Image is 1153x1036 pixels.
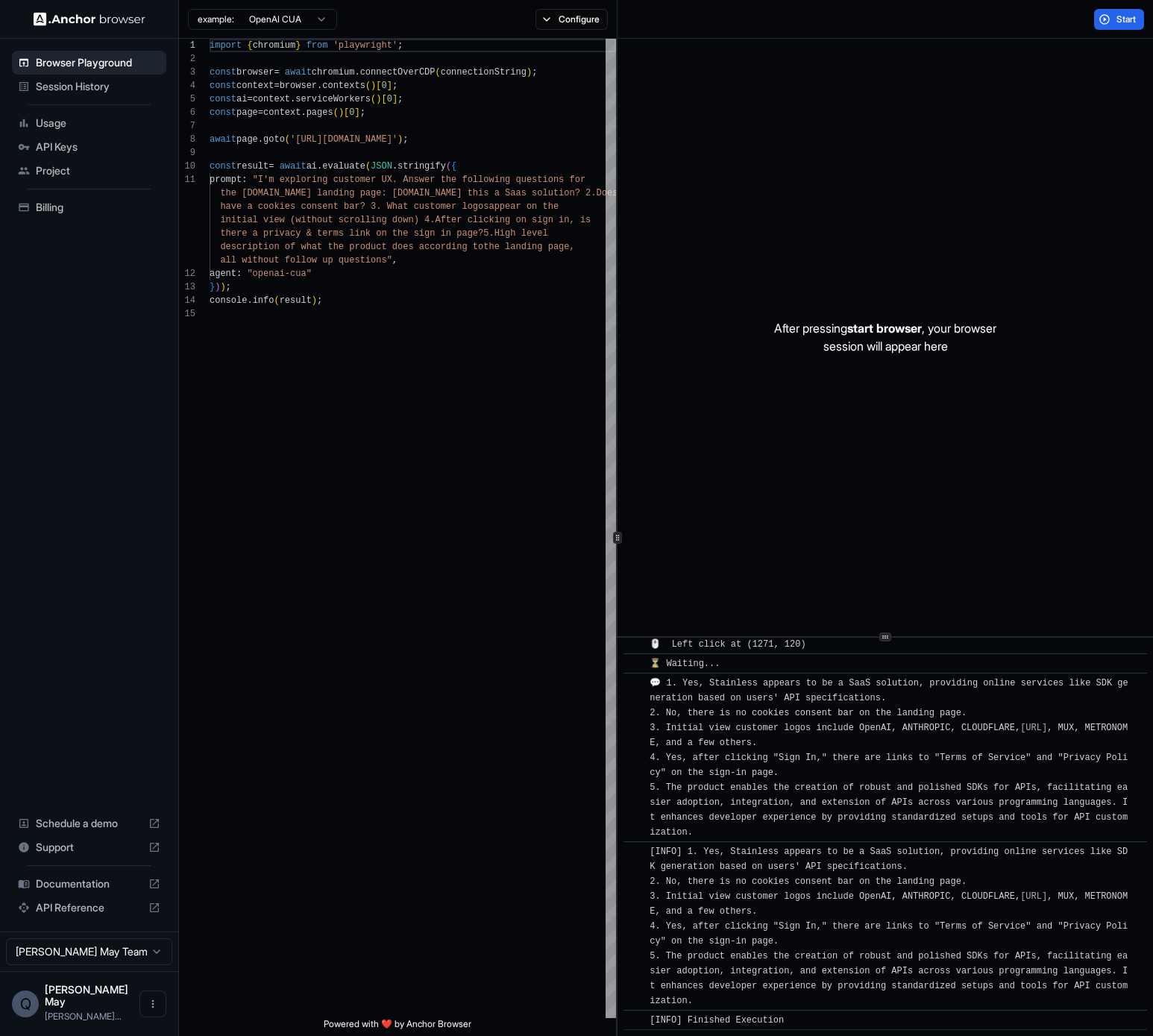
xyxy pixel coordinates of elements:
span: ( [333,107,339,118]
span: ( [436,67,441,78]
span: : [236,269,242,279]
span: context [253,94,290,104]
span: ( [274,295,279,306]
span: } [210,282,215,292]
span: } [295,40,301,51]
span: ; [317,295,322,306]
span: Billing [36,200,160,215]
span: chromium [312,67,355,78]
span: page [236,107,258,118]
span: ⏳ Waiting... [650,659,720,669]
div: 13 [179,280,195,294]
div: 15 [179,307,195,321]
div: 2 [179,52,195,66]
span: connectOverCDP [360,67,436,78]
span: API Reference [36,900,142,915]
span: ) [398,134,403,145]
div: Schedule a demo [12,811,166,835]
span: Start [1116,13,1137,25]
span: await [280,161,307,172]
span: ​ [631,637,638,652]
span: ai [236,94,247,104]
span: result [236,161,268,172]
span: const [210,161,236,172]
span: = [258,107,263,118]
div: 6 [179,106,195,119]
span: . [317,81,322,91]
span: ( [371,94,376,104]
div: 8 [179,133,195,146]
span: Project [36,163,160,178]
a: [URL] [1020,723,1047,733]
span: ] [354,107,359,118]
button: Open menu [139,991,166,1017]
span: description of what the product does according to [220,242,483,252]
span: [INFO] 1. Yes, Stainless appears to be a SaaS solution, providing online services like SDK genera... [650,847,1128,1006]
div: 5 [179,92,195,106]
div: Usage [12,111,166,135]
div: API Reference [12,896,166,920]
span: ) [371,81,376,91]
span: ; [392,81,398,91]
span: ; [398,40,403,51]
span: 🖱️ Left click at (1271, 120) [650,639,805,650]
span: ​ [631,676,638,691]
span: ; [403,134,408,145]
span: . [247,295,252,306]
span: start browser [847,321,922,336]
span: ; [226,282,231,292]
span: ( [446,161,451,172]
div: API Keys [12,135,166,159]
span: ​ [631,1013,638,1028]
div: Q [12,991,39,1017]
span: : [242,175,247,185]
span: { [247,40,252,51]
span: ] [392,94,398,104]
div: 10 [179,160,195,173]
span: example: [198,13,234,25]
span: = [268,161,274,172]
span: context [263,107,301,118]
span: ​ [631,656,638,671]
span: const [210,107,236,118]
span: serviceWorkers [295,94,371,104]
div: 4 [179,79,195,92]
span: . [290,94,295,104]
span: . [317,161,322,172]
span: all without follow up questions" [220,255,392,266]
span: the [DOMAIN_NAME] landing page: [DOMAIN_NAME] this a Saas s [220,188,537,198]
div: 14 [179,294,195,307]
span: Support [36,840,142,855]
span: ( [365,161,371,172]
span: Powered with ❤️ by Anchor Browser [324,1018,471,1036]
span: contexts [322,81,365,91]
span: ) [527,67,532,78]
span: "openai-cua" [247,269,311,279]
span: JSON [371,161,392,172]
span: browser [236,67,274,78]
span: [ [344,107,349,118]
span: "I'm exploring customer UX. Answer the following q [253,175,521,185]
span: ; [398,94,403,104]
span: Session History [36,79,160,94]
span: ai [307,161,317,172]
span: olution? 2.Does it [537,188,634,198]
span: [ [376,81,381,91]
div: 12 [179,267,195,280]
span: stringify [398,161,446,172]
span: king on sign in, is [488,215,591,225]
span: the landing page, [483,242,574,252]
span: ​ [631,844,638,859]
span: appear on the [488,201,559,212]
span: '[URL][DOMAIN_NAME]' [290,134,398,145]
span: uestions for [521,175,585,185]
span: , [392,255,398,266]
span: . [354,67,359,78]
span: evaluate [322,161,365,172]
span: Usage [36,116,160,131]
span: console [210,295,247,306]
span: Browser Playground [36,55,160,70]
span: . [301,107,306,118]
span: context [236,81,274,91]
span: ) [312,295,317,306]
